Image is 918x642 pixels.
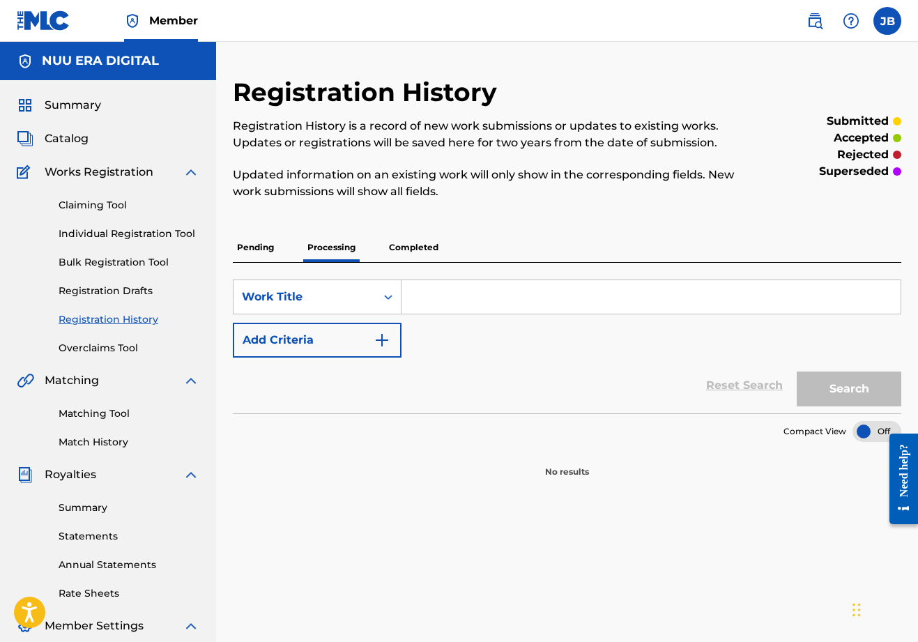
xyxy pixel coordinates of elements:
[545,449,589,478] p: No results
[45,466,96,483] span: Royalties
[183,466,199,483] img: expand
[242,289,367,305] div: Work Title
[59,255,199,270] a: Bulk Registration Tool
[233,167,747,200] p: Updated information on an existing work will only show in the corresponding fields. New work subm...
[837,146,889,163] p: rejected
[59,227,199,241] a: Individual Registration Tool
[59,558,199,572] a: Annual Statements
[45,372,99,389] span: Matching
[233,280,901,413] form: Search Form
[806,13,823,29] img: search
[183,618,199,634] img: expand
[834,130,889,146] p: accepted
[149,13,198,29] span: Member
[233,77,504,108] h2: Registration History
[17,466,33,483] img: Royalties
[59,406,199,421] a: Matching Tool
[879,421,918,536] iframe: Resource Center
[233,118,747,151] p: Registration History is a record of new work submissions or updates to existing works. Updates or...
[303,233,360,262] p: Processing
[17,53,33,70] img: Accounts
[783,425,846,438] span: Compact View
[59,586,199,601] a: Rate Sheets
[17,164,35,181] img: Works Registration
[183,372,199,389] img: expand
[183,164,199,181] img: expand
[374,332,390,349] img: 9d2ae6d4665cec9f34b9.svg
[59,198,199,213] a: Claiming Tool
[233,323,401,358] button: Add Criteria
[59,529,199,544] a: Statements
[837,7,865,35] div: Help
[45,130,89,147] span: Catalog
[17,97,101,114] a: SummarySummary
[17,372,34,389] img: Matching
[233,233,278,262] p: Pending
[873,7,901,35] div: User Menu
[59,500,199,515] a: Summary
[45,618,144,634] span: Member Settings
[827,113,889,130] p: submitted
[17,130,89,147] a: CatalogCatalog
[385,233,443,262] p: Completed
[59,312,199,327] a: Registration History
[801,7,829,35] a: Public Search
[124,13,141,29] img: Top Rightsholder
[17,10,70,31] img: MLC Logo
[45,97,101,114] span: Summary
[17,97,33,114] img: Summary
[848,575,918,642] iframe: Chat Widget
[819,163,889,180] p: superseded
[17,130,33,147] img: Catalog
[45,164,153,181] span: Works Registration
[42,53,159,69] h5: NUU ERA DIGITAL
[59,435,199,450] a: Match History
[59,284,199,298] a: Registration Drafts
[59,341,199,356] a: Overclaims Tool
[852,589,861,631] div: Drag
[843,13,859,29] img: help
[17,618,33,634] img: Member Settings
